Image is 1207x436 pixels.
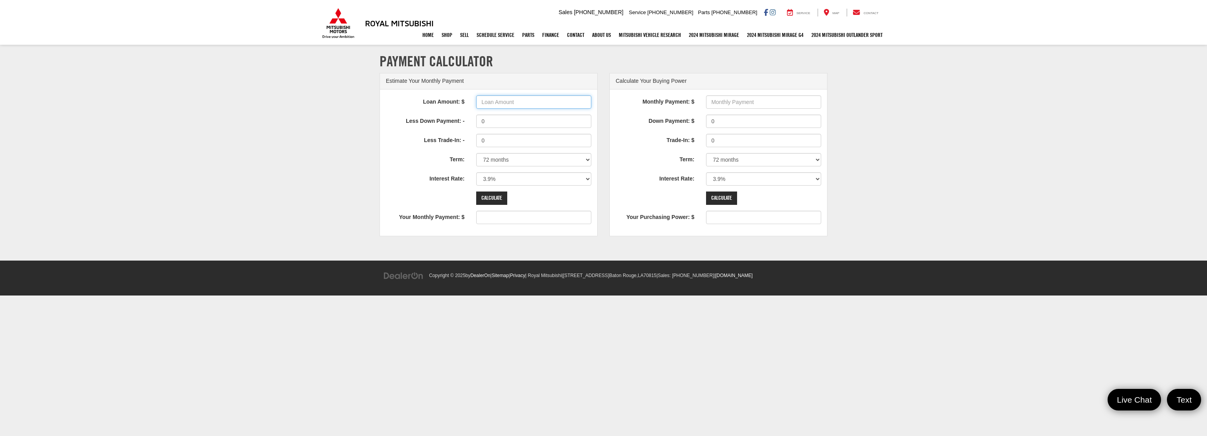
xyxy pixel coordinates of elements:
a: DealerOn Home Page [470,273,490,278]
span: Sales: [658,273,671,278]
span: [PHONE_NUMBER] [648,9,693,15]
img: DealerOn [383,272,424,280]
span: | [714,273,752,278]
span: Text [1172,394,1196,405]
a: Sell [456,25,473,45]
span: | [509,273,525,278]
input: Down Payment [706,115,821,128]
label: Term: [380,153,470,164]
span: 70815 [644,273,657,278]
input: Loan Amount [476,95,591,109]
span: [PHONE_NUMBER] [672,273,714,278]
span: Contact [864,11,879,15]
label: Less Down Payment: - [380,115,470,125]
a: Home [418,25,438,45]
a: Service [781,9,816,16]
span: Copyright © 2025 [429,273,466,278]
h1: Payment Calculator [380,53,827,69]
a: Facebook: Click to visit our Facebook page [764,9,768,15]
span: | [562,273,657,278]
span: by [466,273,490,278]
label: Monthly Payment: $ [610,95,700,106]
span: | [490,273,509,278]
span: Sales [559,9,572,15]
a: Finance [538,25,563,45]
span: | Royal Mitsubishi [525,273,562,278]
span: Live Chat [1113,394,1156,405]
a: Instagram: Click to visit our Instagram page [770,9,776,15]
label: Term: [610,153,700,164]
label: Your Purchasing Power: $ [610,211,700,221]
label: Down Payment: $ [610,115,700,125]
a: Parts: Opens in a new tab [518,25,538,45]
div: Calculate Your Buying Power [610,73,827,89]
a: About Us [588,25,615,45]
label: Loan Amount: $ [380,95,470,106]
a: Text [1167,389,1201,410]
a: Map [818,9,845,16]
span: Parts [698,9,710,15]
span: [PHONE_NUMBER] [711,9,757,15]
label: Your Monthly Payment: $ [380,211,470,221]
label: Interest Rate: [610,172,700,183]
img: b=99784818 [0,299,1,299]
label: Interest Rate: [380,172,470,183]
span: Baton Rouge, [609,273,638,278]
a: [DOMAIN_NAME] [715,273,753,278]
input: Calculate [476,192,507,205]
a: 2024 Mitsubishi Outlander SPORT [807,25,886,45]
img: Mitsubishi [321,8,356,38]
a: DealerOn [383,272,424,278]
span: Service [629,9,646,15]
span: Service [796,11,810,15]
a: Privacy [510,273,525,278]
div: Estimate Your Monthly Payment [380,73,597,89]
span: [STREET_ADDRESS] [563,273,609,278]
a: Schedule Service: Opens in a new tab [473,25,518,45]
a: Sitemap [492,273,509,278]
input: Monthly Payment [706,95,821,109]
label: Trade-In: $ [610,134,700,144]
input: Calculate [706,192,737,205]
span: Map [833,11,839,15]
a: Mitsubishi Vehicle Research [615,25,685,45]
a: Shop [438,25,456,45]
h3: Royal Mitsubishi [365,19,434,27]
a: 2024 Mitsubishi Mirage G4 [743,25,807,45]
a: 2024 Mitsubishi Mirage [685,25,743,45]
a: Contact [563,25,588,45]
span: LA [638,273,644,278]
a: Live Chat [1108,389,1161,410]
span: [PHONE_NUMBER] [574,9,624,15]
span: | [657,273,714,278]
a: Contact [847,9,884,16]
label: Less Trade-In: - [380,134,470,144]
